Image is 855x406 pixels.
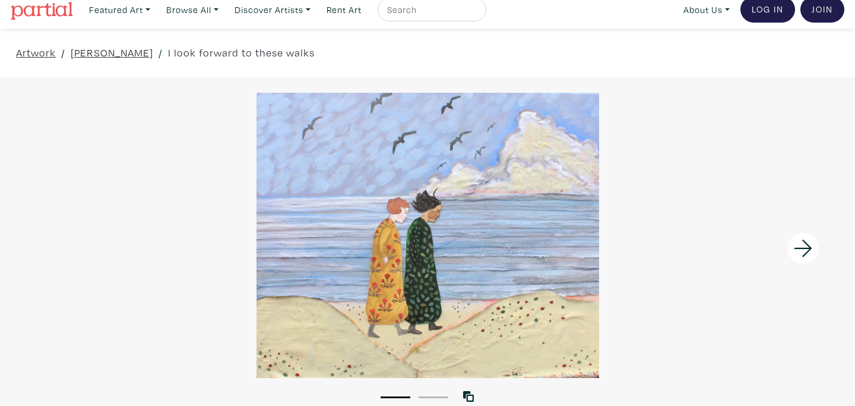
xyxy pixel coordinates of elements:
span: / [159,45,163,61]
a: [PERSON_NAME] [71,45,153,61]
input: Search [386,2,475,17]
a: Artwork [16,45,56,61]
span: / [61,45,65,61]
button: 1 of 2 [381,396,410,398]
button: 2 of 2 [419,396,448,398]
a: I look forward to these walks [168,45,315,61]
